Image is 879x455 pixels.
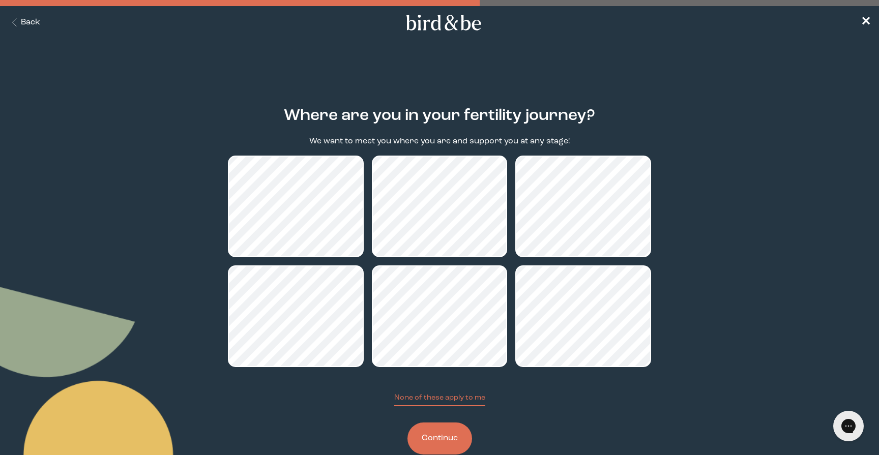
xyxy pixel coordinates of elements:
[407,422,472,454] button: Continue
[309,136,570,147] p: We want to meet you where you are and support you at any stage!
[861,16,871,28] span: ✕
[828,407,869,445] iframe: Gorgias live chat messenger
[284,104,595,128] h2: Where are you in your fertility journey?
[861,14,871,32] a: ✕
[8,17,40,28] button: Back Button
[394,392,485,406] button: None of these apply to me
